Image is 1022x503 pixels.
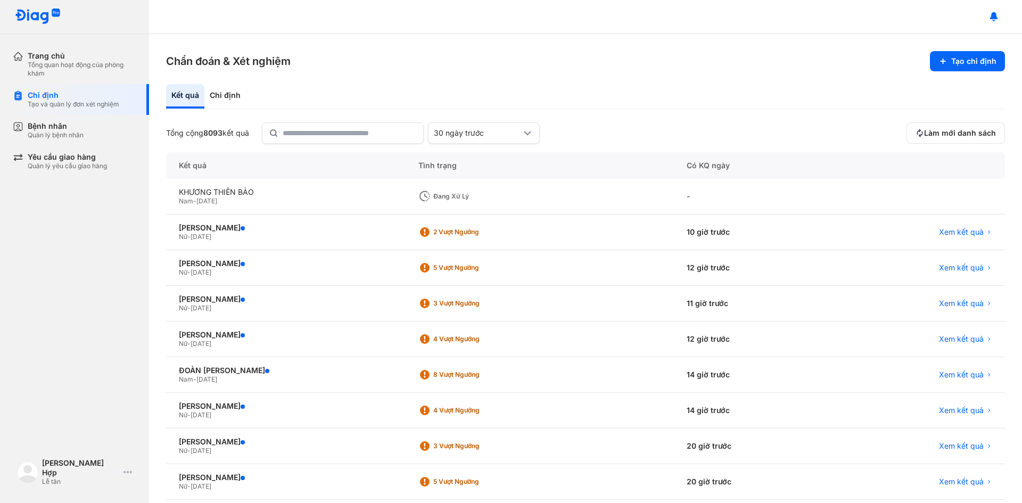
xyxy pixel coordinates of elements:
span: [DATE] [191,447,211,455]
div: 5 Vượt ngưỡng [433,477,518,486]
span: Nam [179,197,193,205]
div: 14 giờ trước [674,357,842,393]
span: Xem kết quả [939,334,984,344]
div: Quản lý bệnh nhân [28,131,84,139]
span: Xem kết quả [939,299,984,308]
span: [DATE] [191,304,211,312]
div: 12 giờ trước [674,250,842,286]
div: 8 Vượt ngưỡng [433,370,518,379]
div: [PERSON_NAME] [179,259,393,268]
span: Nữ [179,268,187,276]
span: - [187,233,191,241]
div: 3 Vượt ngưỡng [433,442,518,450]
div: 20 giờ trước [674,428,842,464]
span: - [187,411,191,419]
div: Kết quả [166,152,406,179]
h3: Chẩn đoán & Xét nghiệm [166,54,291,69]
div: 10 giờ trước [674,215,842,250]
span: Nam [179,375,193,383]
div: 30 ngày trước [434,128,521,138]
div: Chỉ định [28,90,119,100]
div: 4 Vượt ngưỡng [433,335,518,343]
span: - [187,304,191,312]
span: Nữ [179,340,187,348]
div: [PERSON_NAME] [179,223,393,233]
div: [PERSON_NAME] [179,473,393,482]
div: - [674,179,842,215]
div: Yêu cầu giao hàng [28,152,107,162]
div: [PERSON_NAME] [179,437,393,447]
span: Nữ [179,411,187,419]
div: Lễ tân [42,477,119,486]
div: 12 giờ trước [674,321,842,357]
span: Xem kết quả [939,477,984,486]
div: 20 giờ trước [674,464,842,500]
span: [DATE] [191,268,211,276]
span: Nữ [179,304,187,312]
span: [DATE] [196,197,217,205]
div: 14 giờ trước [674,393,842,428]
span: Nữ [179,233,187,241]
div: [PERSON_NAME] [179,401,393,411]
img: logo [15,9,61,25]
span: Nữ [179,447,187,455]
span: - [187,447,191,455]
span: [DATE] [191,233,211,241]
span: - [187,340,191,348]
div: Tình trạng [406,152,674,179]
div: Kết quả [166,84,204,109]
div: 3 Vượt ngưỡng [433,299,518,308]
div: 2 Vượt ngưỡng [433,228,518,236]
span: - [187,268,191,276]
div: Đang xử lý [433,192,518,201]
div: 4 Vượt ngưỡng [433,406,518,415]
span: Xem kết quả [939,227,984,237]
span: Làm mới danh sách [924,128,996,138]
div: Quản lý yêu cầu giao hàng [28,162,107,170]
div: Bệnh nhân [28,121,84,131]
span: Xem kết quả [939,441,984,451]
div: Tổng cộng kết quả [166,128,249,138]
span: Xem kết quả [939,263,984,273]
span: Nữ [179,482,187,490]
div: 5 Vượt ngưỡng [433,263,518,272]
img: logo [17,461,38,483]
span: [DATE] [196,375,217,383]
div: ĐOÀN [PERSON_NAME] [179,366,393,375]
div: Chỉ định [204,84,246,109]
div: Tổng quan hoạt động của phòng khám [28,61,136,78]
span: - [193,375,196,383]
div: Trang chủ [28,51,136,61]
span: [DATE] [191,411,211,419]
div: [PERSON_NAME] [179,294,393,304]
div: 11 giờ trước [674,286,842,321]
div: [PERSON_NAME] [179,330,393,340]
span: [DATE] [191,340,211,348]
button: Làm mới danh sách [906,122,1005,144]
div: Có KQ ngày [674,152,842,179]
span: Xem kết quả [939,406,984,415]
div: [PERSON_NAME] Hợp [42,458,119,477]
span: - [187,482,191,490]
button: Tạo chỉ định [930,51,1005,71]
span: [DATE] [191,482,211,490]
span: 8093 [203,128,222,137]
div: Tạo và quản lý đơn xét nghiệm [28,100,119,109]
span: Xem kết quả [939,370,984,380]
div: KHƯƠNG THIÊN BẢO [179,187,393,197]
span: - [193,197,196,205]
